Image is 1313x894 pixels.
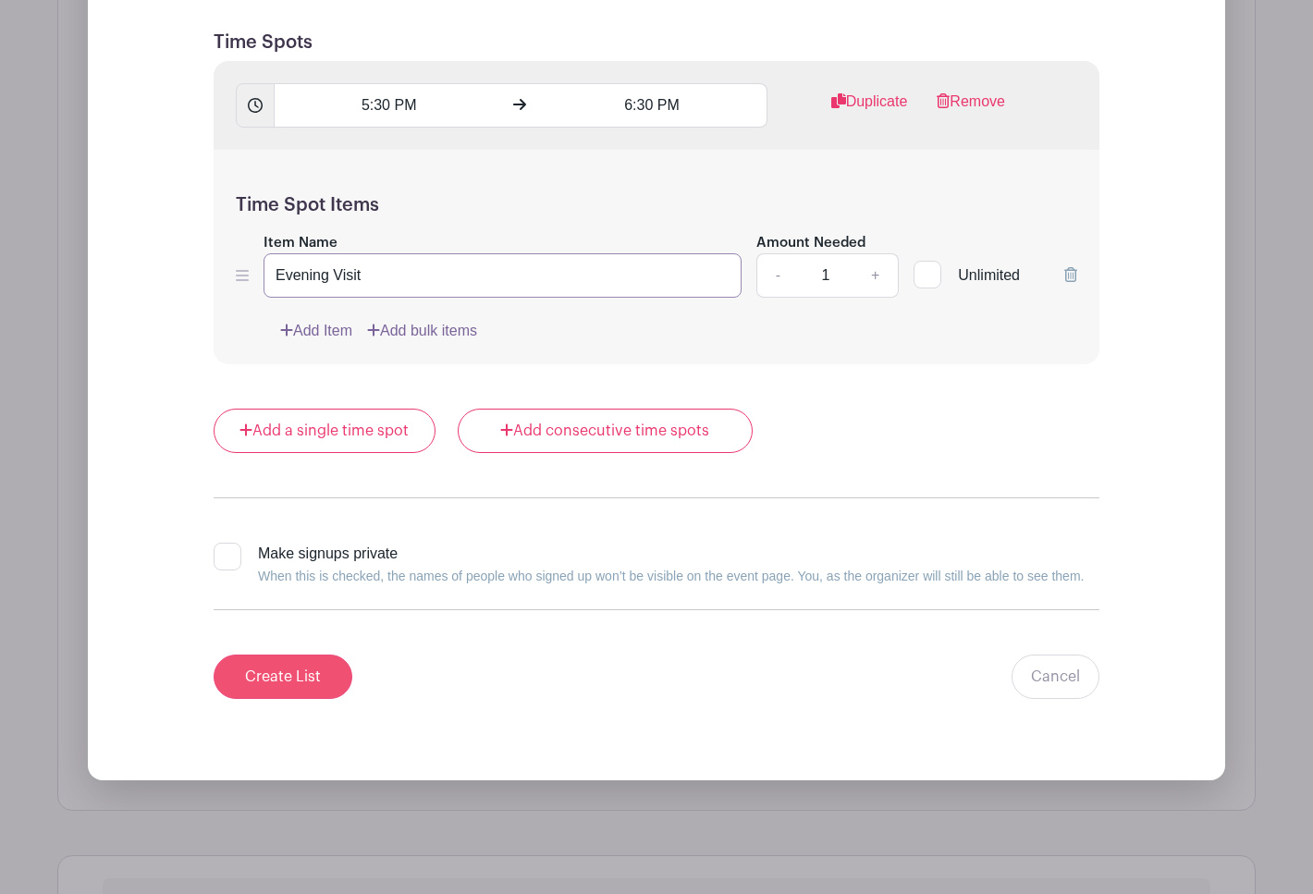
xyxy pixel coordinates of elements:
[756,233,865,254] label: Amount Needed
[831,91,908,128] a: Duplicate
[756,253,799,298] a: -
[264,233,337,254] label: Item Name
[258,569,1084,583] small: When this is checked, the names of people who signed up won’t be visible on the event page. You, ...
[367,320,477,342] a: Add bulk items
[1012,655,1099,699] a: Cancel
[274,83,503,128] input: Set Start Time
[236,194,1077,216] h5: Time Spot Items
[214,31,1099,54] h5: Time Spots
[937,91,1005,128] a: Remove
[214,409,436,453] a: Add a single time spot
[258,543,1084,587] div: Make signups private
[264,253,742,298] input: e.g. Snacks or Check-in Attendees
[214,655,352,699] input: Create List
[958,267,1020,283] span: Unlimited
[537,83,767,128] input: Set End Time
[853,253,899,298] a: +
[458,409,753,453] a: Add consecutive time spots
[280,320,352,342] a: Add Item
